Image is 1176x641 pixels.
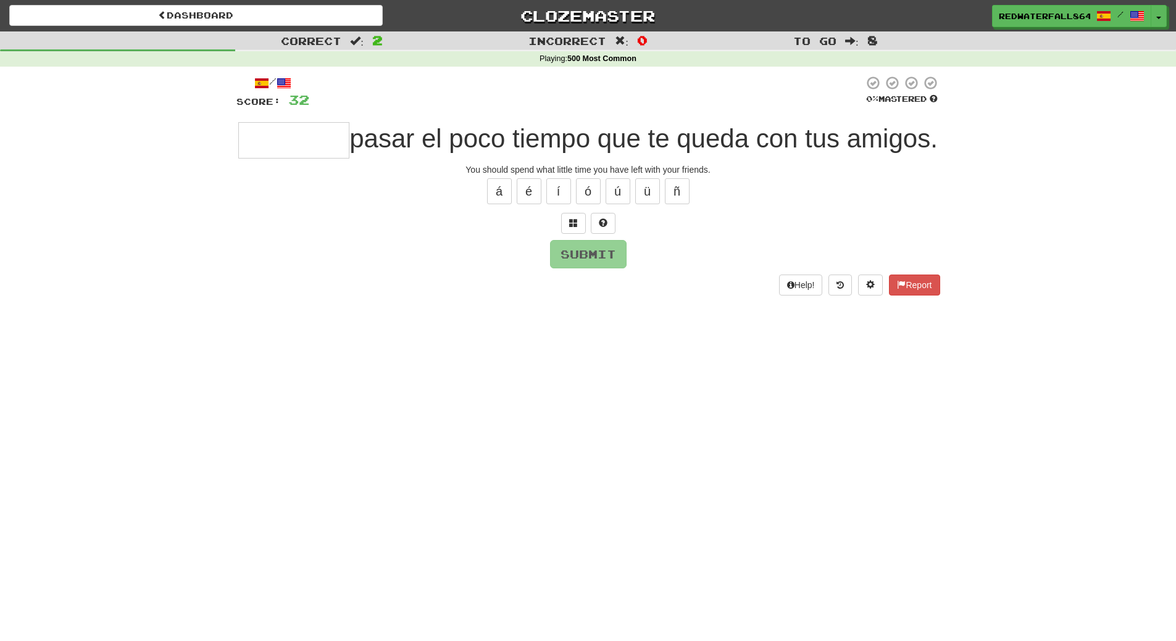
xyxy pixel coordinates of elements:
button: ó [576,178,601,204]
button: ñ [665,178,690,204]
button: Round history (alt+y) [828,275,852,296]
button: á [487,178,512,204]
span: Correct [281,35,341,47]
span: 0 % [866,94,878,104]
span: To go [793,35,836,47]
span: RedWaterfall8640 [999,10,1090,22]
div: Mastered [864,94,940,105]
button: Help! [779,275,823,296]
span: 8 [867,33,878,48]
div: / [236,75,309,91]
button: Single letter hint - you only get 1 per sentence and score half the points! alt+h [591,213,615,234]
span: : [845,36,859,46]
button: Switch sentence to multiple choice alt+p [561,213,586,234]
span: Incorrect [528,35,606,47]
button: Report [889,275,940,296]
span: : [350,36,364,46]
span: 2 [372,33,383,48]
span: pasar el poco tiempo que te queda con tus amigos. [349,124,938,153]
button: í [546,178,571,204]
button: ü [635,178,660,204]
div: You should spend what little time you have left with your friends. [236,163,940,176]
span: Score: [236,96,281,107]
span: / [1117,10,1124,19]
button: Submit [550,240,627,268]
span: 32 [288,92,309,107]
span: 0 [637,33,648,48]
strong: 500 Most Common [567,54,636,63]
a: RedWaterfall8640 / [992,5,1151,27]
button: é [517,178,541,204]
span: : [615,36,628,46]
a: Dashboard [9,5,383,26]
button: ú [606,178,630,204]
a: Clozemaster [401,5,775,27]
